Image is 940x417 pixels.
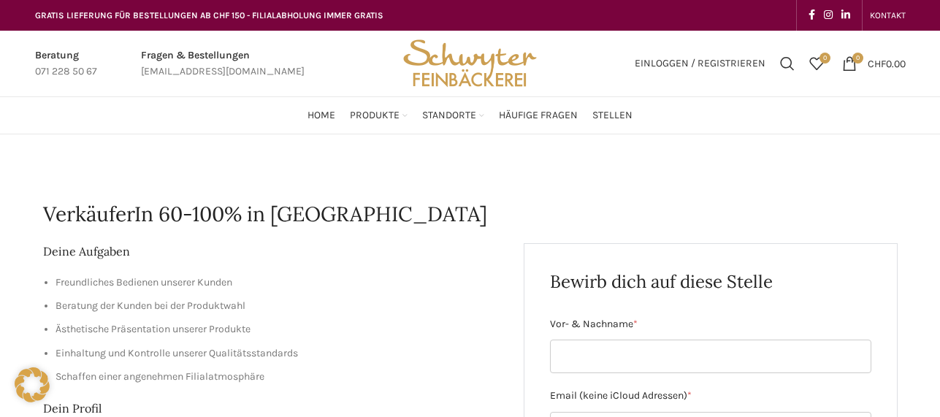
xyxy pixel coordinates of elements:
[28,101,913,130] div: Main navigation
[35,10,383,20] span: GRATIS LIEFERUNG FÜR BESTELLUNGEN AB CHF 150 - FILIALABHOLUNG IMMER GRATIS
[802,49,831,78] div: Meine Wunschliste
[819,53,830,64] span: 0
[307,101,335,130] a: Home
[592,101,633,130] a: Stellen
[868,57,886,69] span: CHF
[852,53,863,64] span: 0
[870,10,906,20] span: KONTAKT
[43,400,503,416] h2: Dein Profil
[499,101,578,130] a: Häufige Fragen
[56,275,503,291] li: Freundliches Bedienen unserer Kunden
[398,56,541,69] a: Site logo
[398,31,541,96] img: Bäckerei Schwyter
[802,49,831,78] a: 0
[56,321,503,337] li: Ästhetische Präsentation unserer Produkte
[550,388,871,404] label: Email (keine iCloud Adressen)
[422,101,484,130] a: Standorte
[350,101,408,130] a: Produkte
[835,49,913,78] a: 0 CHF0.00
[863,1,913,30] div: Secondary navigation
[307,109,335,123] span: Home
[550,269,871,294] h2: Bewirb dich auf diese Stelle
[43,200,898,229] h1: VerkäuferIn 60-100% in [GEOGRAPHIC_DATA]
[43,243,503,259] h2: Deine Aufgaben
[550,316,871,332] label: Vor- & Nachname
[141,47,305,80] a: Infobox link
[635,58,765,69] span: Einloggen / Registrieren
[56,298,503,314] li: Beratung der Kunden bei der Produktwahl
[350,109,400,123] span: Produkte
[868,57,906,69] bdi: 0.00
[870,1,906,30] a: KONTAKT
[35,47,97,80] a: Infobox link
[804,5,819,26] a: Facebook social link
[422,109,476,123] span: Standorte
[819,5,837,26] a: Instagram social link
[499,109,578,123] span: Häufige Fragen
[56,345,503,361] li: Einhaltung und Kontrolle unserer Qualitätsstandards
[773,49,802,78] a: Suchen
[837,5,855,26] a: Linkedin social link
[627,49,773,78] a: Einloggen / Registrieren
[56,369,503,385] li: Schaffen einer angenehmen Filialatmosphäre
[592,109,633,123] span: Stellen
